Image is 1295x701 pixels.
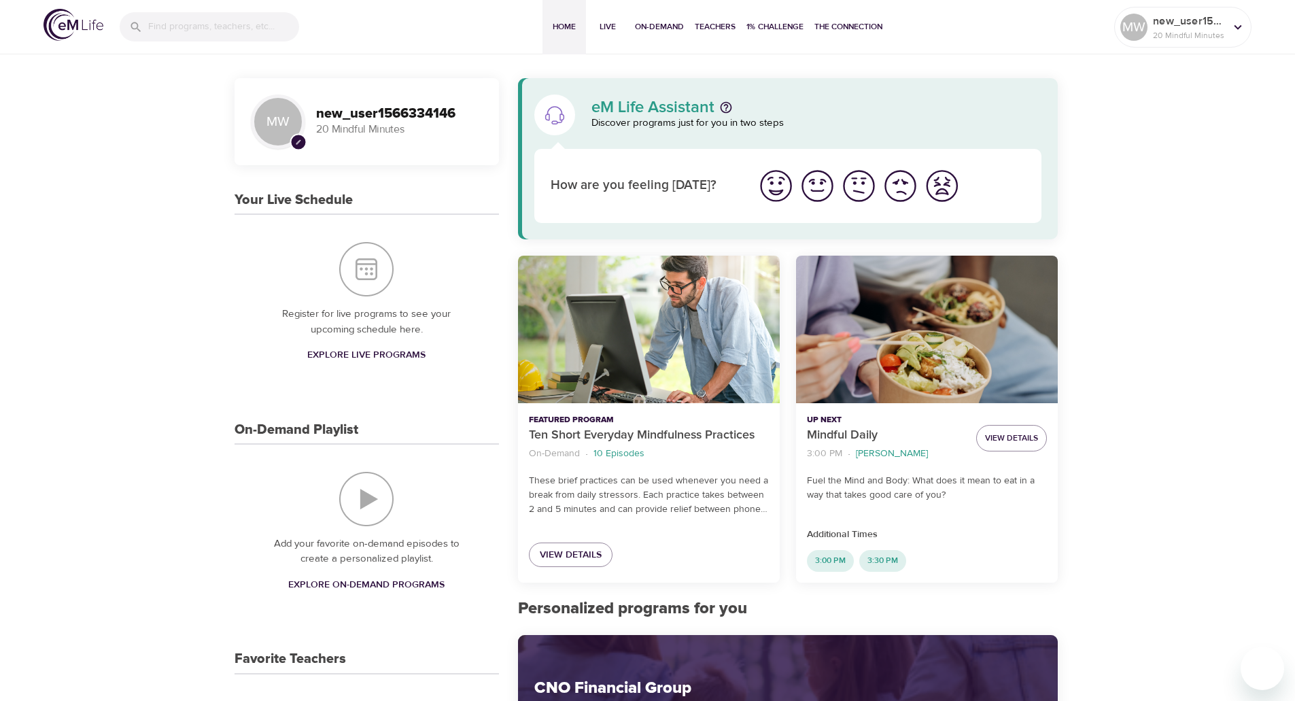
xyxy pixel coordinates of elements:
[534,679,1042,698] h2: CNO Financial Group
[262,536,472,567] p: Add your favorite on-demand episodes to create a personalized playlist.
[529,426,769,445] p: Ten Short Everyday Mindfulness Practices
[807,555,854,566] span: 3:00 PM
[316,122,483,137] p: 20 Mindful Minutes
[544,104,566,126] img: eM Life Assistant
[1241,647,1284,690] iframe: Button to launch messaging window
[807,414,965,426] p: Up Next
[856,447,928,461] p: [PERSON_NAME]
[797,165,838,207] button: I'm feeling good
[859,555,906,566] span: 3:30 PM
[593,447,644,461] p: 10 Episodes
[302,343,431,368] a: Explore Live Programs
[799,167,836,205] img: good
[796,256,1058,403] button: Mindful Daily
[757,167,795,205] img: great
[44,9,103,41] img: logo
[235,651,346,667] h3: Favorite Teachers
[882,167,919,205] img: bad
[807,426,965,445] p: Mindful Daily
[814,20,882,34] span: The Connection
[283,572,450,598] a: Explore On-Demand Programs
[529,447,580,461] p: On-Demand
[591,116,1042,131] p: Discover programs just for you in two steps
[985,431,1038,445] span: View Details
[838,165,880,207] button: I'm feeling ok
[880,165,921,207] button: I'm feeling bad
[635,20,684,34] span: On-Demand
[848,445,850,463] li: ·
[529,445,769,463] nav: breadcrumb
[251,95,305,149] div: MW
[518,256,780,403] button: Ten Short Everyday Mindfulness Practices
[307,347,426,364] span: Explore Live Programs
[1153,13,1225,29] p: new_user1566334146
[551,176,739,196] p: How are you feeling [DATE]?
[976,425,1047,451] button: View Details
[288,577,445,594] span: Explore On-Demand Programs
[807,447,842,461] p: 3:00 PM
[262,307,472,337] p: Register for live programs to see your upcoming schedule here.
[1153,29,1225,41] p: 20 Mindful Minutes
[591,99,714,116] p: eM Life Assistant
[807,528,1047,542] p: Additional Times
[1120,14,1147,41] div: MW
[235,422,358,438] h3: On-Demand Playlist
[755,165,797,207] button: I'm feeling great
[591,20,624,34] span: Live
[339,242,394,296] img: Your Live Schedule
[548,20,581,34] span: Home
[921,165,963,207] button: I'm feeling worst
[923,167,961,205] img: worst
[695,20,736,34] span: Teachers
[529,414,769,426] p: Featured Program
[148,12,299,41] input: Find programs, teachers, etc...
[859,550,906,572] div: 3:30 PM
[807,445,965,463] nav: breadcrumb
[746,20,804,34] span: 1% Challenge
[807,550,854,572] div: 3:00 PM
[235,192,353,208] h3: Your Live Schedule
[529,543,612,568] a: View Details
[585,445,588,463] li: ·
[540,547,602,564] span: View Details
[807,474,1047,502] p: Fuel the Mind and Body: What does it mean to eat in a way that takes good care of you?
[840,167,878,205] img: ok
[316,106,483,122] h3: new_user1566334146
[529,474,769,517] p: These brief practices can be used whenever you need a break from daily stressors. Each practice t...
[339,472,394,526] img: On-Demand Playlist
[518,599,1058,619] h2: Personalized programs for you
